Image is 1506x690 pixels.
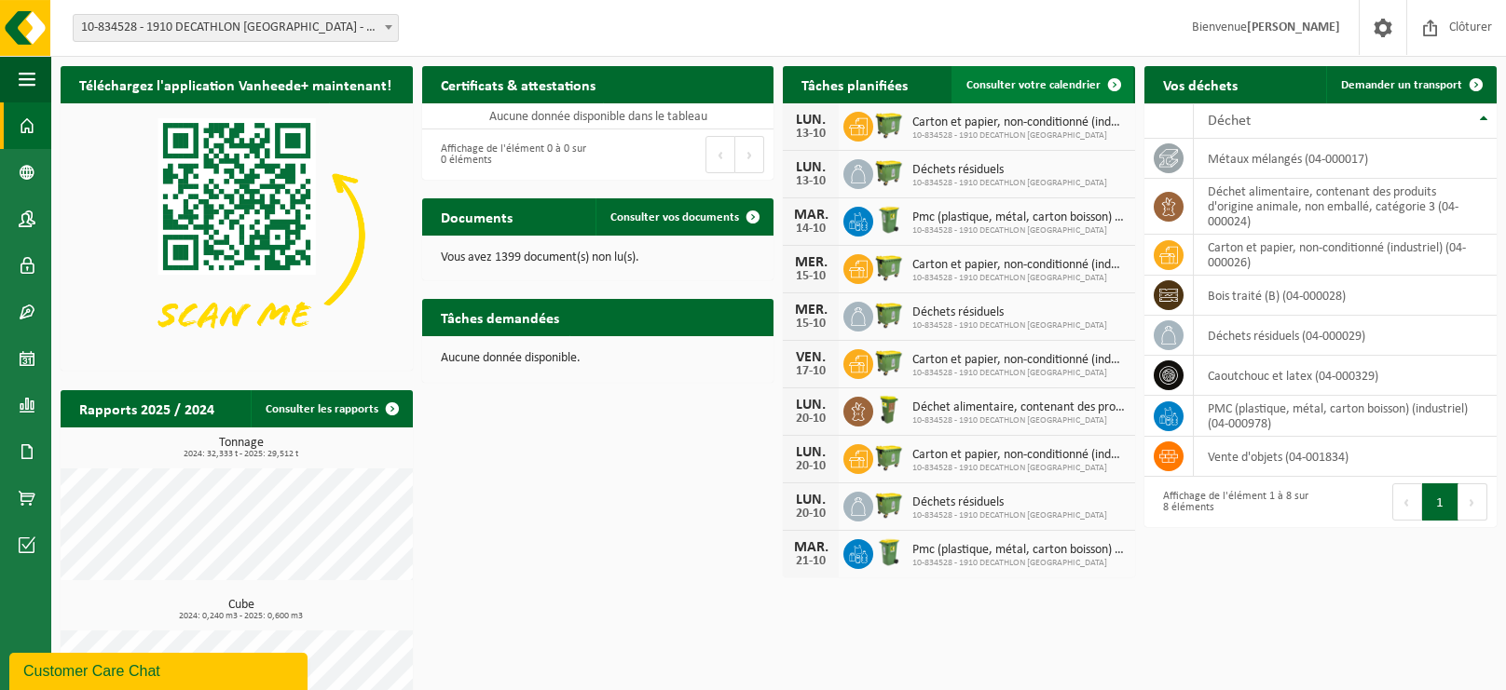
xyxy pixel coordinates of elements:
img: WB-1100-HPE-GN-51 [873,346,905,378]
span: Déchets résiduels [912,305,1107,320]
div: MER. [792,303,829,318]
a: Consulter vos documents [596,198,772,236]
td: bois traité (B) (04-000028) [1194,276,1497,316]
td: métaux mélangés (04-000017) [1194,139,1497,179]
div: LUN. [792,398,829,413]
div: 15-10 [792,270,829,283]
a: Consulter votre calendrier [952,66,1133,103]
h2: Documents [422,198,531,235]
div: LUN. [792,160,829,175]
h2: Tâches planifiées [783,66,926,102]
a: Demander un transport [1326,66,1495,103]
span: 10-834528 - 1910 DECATHLON [GEOGRAPHIC_DATA] [912,368,1126,379]
span: 10-834528 - 1910 DECATHLON [GEOGRAPHIC_DATA] [912,130,1126,142]
div: Affichage de l'élément 0 à 0 sur 0 éléments [431,134,589,175]
div: LUN. [792,445,829,460]
h2: Tâches demandées [422,299,578,335]
span: 2024: 32,333 t - 2025: 29,512 t [70,450,413,459]
span: 10-834528 - 1910 DECATHLON BRUSSELS CITY - BRUXELLES [74,15,398,41]
img: Download de VHEPlus App [61,103,413,367]
span: Carton et papier, non-conditionné (industriel) [912,353,1126,368]
span: Pmc (plastique, métal, carton boisson) (industriel) [912,543,1126,558]
td: carton et papier, non-conditionné (industriel) (04-000026) [1194,235,1497,276]
span: Carton et papier, non-conditionné (industriel) [912,258,1126,273]
h2: Téléchargez l'application Vanheede+ maintenant! [61,66,410,102]
button: Previous [705,136,735,173]
div: MAR. [792,208,829,223]
span: 10-834528 - 1910 DECATHLON [GEOGRAPHIC_DATA] [912,463,1126,474]
div: 21-10 [792,555,829,568]
div: 20-10 [792,413,829,426]
img: WB-1100-HPE-GN-51 [873,251,905,283]
span: 2024: 0,240 m3 - 2025: 0,600 m3 [70,612,413,621]
h3: Tonnage [70,437,413,459]
h2: Rapports 2025 / 2024 [61,390,233,426]
div: LUN. [792,493,829,507]
td: caoutchouc et latex (04-000329) [1194,356,1497,396]
button: Previous [1392,483,1422,521]
img: WB-1100-HPE-GN-51 [873,299,905,331]
div: 15-10 [792,318,829,331]
span: Consulter votre calendrier [966,79,1101,91]
h2: Certificats & attestations [422,66,614,102]
span: Déchets résiduels [912,163,1107,178]
span: Consulter vos documents [610,211,739,223]
img: WB-0240-HPE-GN-50 [873,204,905,236]
span: 10-834528 - 1910 DECATHLON BRUSSELS CITY - BRUXELLES [73,14,399,42]
span: Déchet alimentaire, contenant des produits d'origine animale, non emballé, catég... [912,400,1126,415]
div: MAR. [792,540,829,555]
button: Next [1458,483,1487,521]
span: Déchet [1208,114,1251,129]
span: Carton et papier, non-conditionné (industriel) [912,115,1126,130]
p: Vous avez 1399 document(s) non lu(s). [441,251,756,264]
td: déchets résiduels (04-000029) [1194,316,1497,356]
span: Carton et papier, non-conditionné (industriel) [912,448,1126,463]
span: 10-834528 - 1910 DECATHLON [GEOGRAPHIC_DATA] [912,178,1107,189]
img: WB-1100-HPE-GN-51 [873,109,905,141]
div: LUN. [792,113,829,128]
img: WB-1100-HPE-GN-51 [873,441,905,473]
p: Aucune donnée disponible. [441,352,756,365]
td: vente d'objets (04-001834) [1194,437,1497,477]
button: Next [735,136,764,173]
td: Aucune donnée disponible dans le tableau [422,103,774,129]
span: 10-834528 - 1910 DECATHLON [GEOGRAPHIC_DATA] [912,320,1107,331]
div: 13-10 [792,128,829,141]
span: Pmc (plastique, métal, carton boisson) (industriel) [912,210,1126,225]
img: WB-1100-HPE-GN-51 [873,156,905,188]
div: 20-10 [792,507,829,521]
span: Demander un transport [1341,79,1462,91]
span: 10-834528 - 1910 DECATHLON [GEOGRAPHIC_DATA] [912,273,1126,284]
strong: [PERSON_NAME] [1247,20,1340,34]
iframe: chat widget [9,649,311,690]
h3: Cube [70,599,413,621]
span: 10-834528 - 1910 DECATHLON [GEOGRAPHIC_DATA] [912,510,1107,521]
div: 14-10 [792,223,829,236]
img: WB-1100-HPE-GN-51 [873,489,905,521]
div: VEN. [792,350,829,365]
span: 10-834528 - 1910 DECATHLON [GEOGRAPHIC_DATA] [912,415,1126,426]
td: PMC (plastique, métal, carton boisson) (industriel) (04-000978) [1194,396,1497,437]
div: MER. [792,255,829,270]
button: 1 [1422,483,1458,521]
span: 10-834528 - 1910 DECATHLON [GEOGRAPHIC_DATA] [912,225,1126,237]
img: WB-0240-HPE-GN-50 [873,536,905,568]
td: déchet alimentaire, contenant des produits d'origine animale, non emballé, catégorie 3 (04-000024) [1194,179,1497,235]
a: Consulter les rapports [251,390,411,427]
span: Déchets résiduels [912,495,1107,510]
img: WB-0060-HPE-GN-50 [873,394,905,426]
div: Affichage de l'élément 1 à 8 sur 8 éléments [1154,481,1311,522]
span: 10-834528 - 1910 DECATHLON [GEOGRAPHIC_DATA] [912,558,1126,569]
h2: Vos déchets [1144,66,1256,102]
div: 17-10 [792,365,829,378]
div: 20-10 [792,460,829,473]
div: 13-10 [792,175,829,188]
